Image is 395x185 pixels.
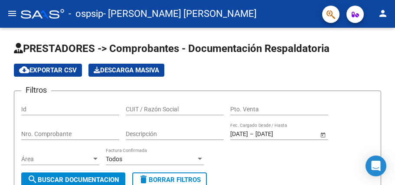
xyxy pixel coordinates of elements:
mat-icon: cloud_download [19,65,29,75]
span: – [250,130,254,138]
button: Descarga Masiva [88,64,164,77]
span: Exportar CSV [19,66,77,74]
button: Open calendar [318,130,327,139]
span: Área [21,156,91,163]
span: Buscar Documentacion [27,176,119,184]
span: Borrar Filtros [138,176,201,184]
h3: Filtros [21,84,51,96]
span: PRESTADORES -> Comprobantes - Documentación Respaldatoria [14,42,330,55]
input: Start date [230,130,248,138]
button: Exportar CSV [14,64,82,77]
mat-icon: search [27,174,38,185]
span: Todos [106,156,122,162]
input: End date [255,130,298,138]
span: Descarga Masiva [94,66,159,74]
span: - ospsip [69,4,103,23]
mat-icon: delete [138,174,149,185]
mat-icon: menu [7,8,17,19]
span: - [PERSON_NAME] [PERSON_NAME] [103,4,257,23]
mat-icon: person [378,8,388,19]
app-download-masive: Descarga masiva de comprobantes (adjuntos) [88,64,164,77]
div: Open Intercom Messenger [366,156,386,176]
